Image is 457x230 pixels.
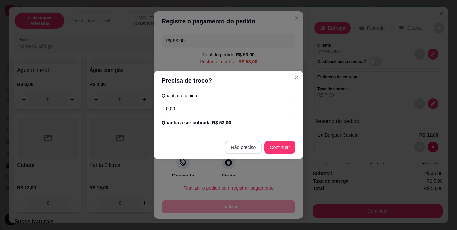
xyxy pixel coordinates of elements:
button: Close [291,72,302,83]
div: Quantia à ser cobrada R$ 53,00 [162,119,295,126]
button: Continuar [264,141,295,154]
button: Não preciso [225,141,262,154]
header: Precisa de troco? [154,71,303,91]
label: Quantia recebida [162,93,295,98]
